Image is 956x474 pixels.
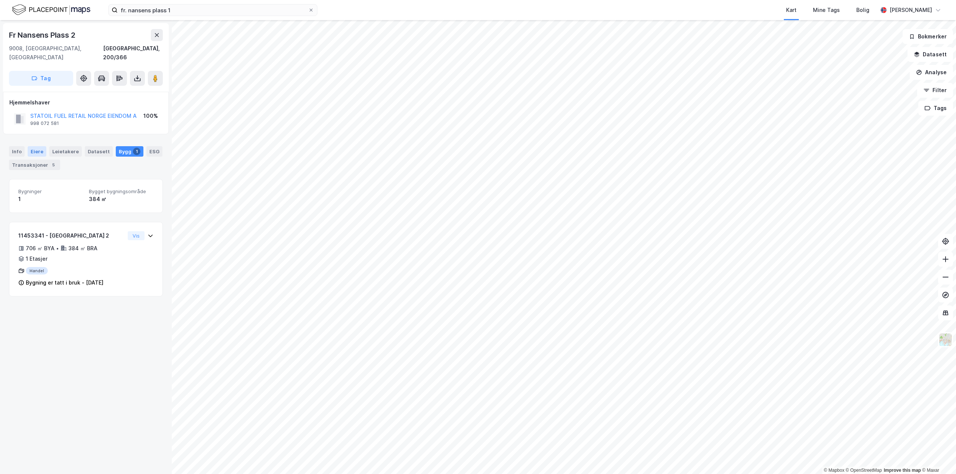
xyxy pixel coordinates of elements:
[26,278,103,287] div: Bygning er tatt i bruk - [DATE]
[143,112,158,120] div: 100%
[18,231,125,240] div: 11453341 - [GEOGRAPHIC_DATA] 2
[9,146,25,157] div: Info
[146,146,162,157] div: ESG
[919,438,956,474] iframe: Chat Widget
[910,65,953,80] button: Analyse
[118,4,308,16] input: Søk på adresse, matrikkel, gårdeiere, leietakere eller personer
[813,6,840,15] div: Mine Tags
[918,101,953,116] button: Tags
[28,146,46,157] div: Eiere
[30,120,59,126] div: 998 072 581
[18,188,83,195] span: Bygninger
[68,244,97,253] div: 384 ㎡ BRA
[50,161,57,169] div: 5
[9,29,77,41] div: Fr Nansens Plass 2
[103,44,163,62] div: [GEOGRAPHIC_DATA], 200/366
[917,83,953,98] button: Filter
[56,245,59,251] div: •
[903,29,953,44] button: Bokmerker
[128,231,145,240] button: Vis
[49,146,82,157] div: Leietakere
[18,195,83,204] div: 1
[907,47,953,62] button: Datasett
[856,6,869,15] div: Bolig
[26,244,55,253] div: 706 ㎡ BYA
[9,98,162,107] div: Hjemmelshaver
[12,3,90,16] img: logo.f888ab2527a4732fd821a326f86c7f29.svg
[824,468,844,473] a: Mapbox
[890,6,932,15] div: [PERSON_NAME]
[26,254,47,263] div: 1 Etasjer
[89,188,153,195] span: Bygget bygningsområde
[9,160,60,170] div: Transaksjoner
[846,468,882,473] a: OpenStreetMap
[9,44,103,62] div: 9008, [GEOGRAPHIC_DATA], [GEOGRAPHIC_DATA]
[884,468,921,473] a: Improve this map
[89,195,153,204] div: 384 ㎡
[938,333,953,347] img: Z
[919,438,956,474] div: Kontrollprogram for chat
[133,148,140,155] div: 1
[116,146,143,157] div: Bygg
[85,146,113,157] div: Datasett
[786,6,797,15] div: Kart
[9,71,73,86] button: Tag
